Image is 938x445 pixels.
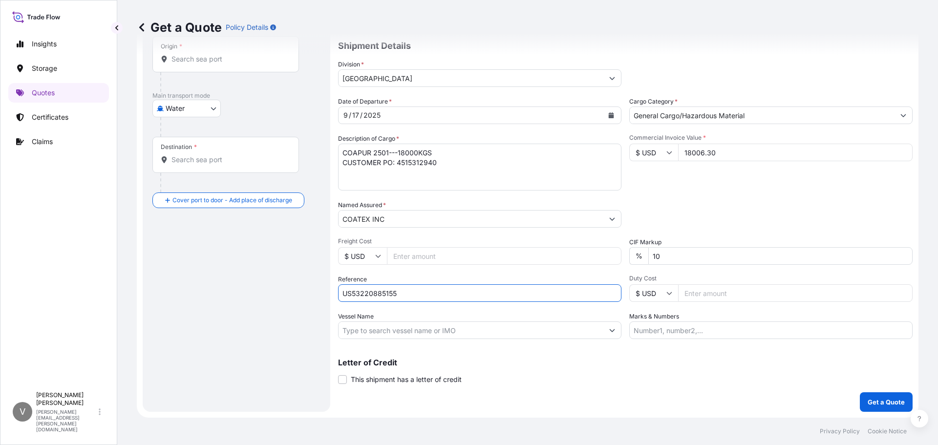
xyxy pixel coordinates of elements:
p: [PERSON_NAME][EMAIL_ADDRESS][PERSON_NAME][DOMAIN_NAME] [36,409,97,432]
input: Origin [171,54,287,64]
p: Insights [32,39,57,49]
button: Get a Quote [860,392,913,412]
p: Storage [32,64,57,73]
p: Get a Quote [137,20,222,35]
input: Destination [171,155,287,165]
input: Enter percentage [648,247,913,265]
input: Type to search division [339,69,603,87]
button: Show suggestions [603,210,621,228]
span: This shipment has a letter of credit [351,375,462,384]
a: Privacy Policy [820,427,860,435]
button: Calendar [603,107,619,123]
div: Destination [161,143,197,151]
button: Show suggestions [603,321,621,339]
span: Date of Departure [338,97,392,106]
div: / [349,109,351,121]
span: Duty Cost [629,275,913,282]
a: Insights [8,34,109,54]
p: Quotes [32,88,55,98]
div: year, [362,109,382,121]
label: Marks & Numbers [629,312,679,321]
button: Cover port to door - Add place of discharge [152,192,304,208]
div: day, [351,109,360,121]
p: Letter of Credit [338,359,913,366]
span: Freight Cost [338,237,621,245]
input: Type to search vessel name or IMO [339,321,603,339]
a: Storage [8,59,109,78]
input: Type amount [678,144,913,161]
input: Number1, number2,... [629,321,913,339]
span: V [20,407,25,417]
span: Cover port to door - Add place of discharge [172,195,292,205]
span: Water [166,104,185,113]
p: Main transport mode [152,92,320,100]
label: Division [338,60,364,69]
input: Enter amount [678,284,913,302]
p: Policy Details [226,22,268,32]
button: Show suggestions [603,69,621,87]
button: Select transport [152,100,221,117]
span: Commercial Invoice Value [629,134,913,142]
a: Cookie Notice [868,427,907,435]
p: Get a Quote [868,397,905,407]
label: Description of Cargo [338,134,399,144]
input: Your internal reference [338,284,621,302]
div: month, [342,109,349,121]
label: Cargo Category [629,97,678,106]
input: Full name [339,210,603,228]
div: / [360,109,362,121]
a: Quotes [8,83,109,103]
a: Certificates [8,107,109,127]
p: Claims [32,137,53,147]
button: Show suggestions [895,106,912,124]
p: Certificates [32,112,68,122]
label: Vessel Name [338,312,374,321]
label: CIF Markup [629,237,661,247]
input: Enter amount [387,247,621,265]
a: Claims [8,132,109,151]
div: % [629,247,648,265]
label: Reference [338,275,367,284]
label: Named Assured [338,200,386,210]
p: [PERSON_NAME] [PERSON_NAME] [36,391,97,407]
input: Select a commodity type [630,106,895,124]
